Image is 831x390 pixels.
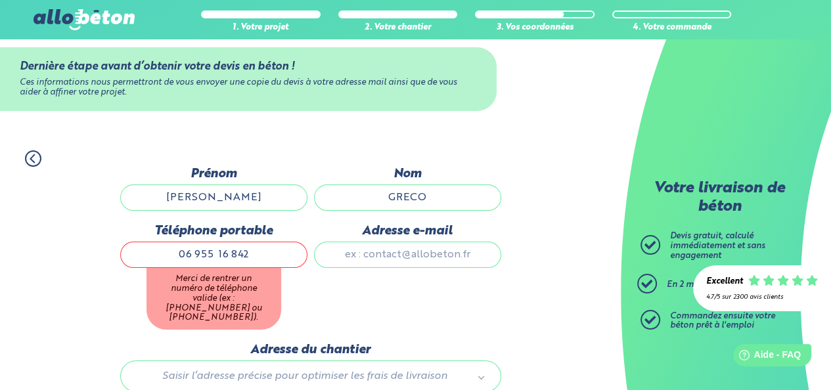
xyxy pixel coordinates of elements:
span: Saisir l’adresse précise pour optimiser les frais de livraison [139,368,470,385]
label: Adresse du chantier [120,343,501,357]
div: 1. Votre projet [201,23,321,33]
input: ex : contact@allobeton.fr [314,242,501,268]
label: Téléphone portable [120,224,307,238]
div: Ces informations nous permettront de vous envoyer une copie du devis à votre adresse mail ainsi q... [20,78,477,97]
input: ex : 0642930817 [120,242,307,268]
div: 3. Vos coordonnées [475,23,595,33]
label: Adresse e-mail [314,224,501,238]
input: Quel est votre prénom ? [120,184,307,211]
label: Prénom [120,167,307,181]
div: 4. Votre commande [612,23,732,33]
div: Dernière étape avant d’obtenir votre devis en béton ! [20,60,477,73]
input: Quel est votre nom de famille ? [314,184,501,211]
img: allobéton [34,9,135,30]
a: Saisir l’adresse précise pour optimiser les frais de livraison [134,368,487,385]
div: 2. Votre chantier [338,23,458,33]
iframe: Help widget launcher [714,339,817,376]
div: Merci de rentrer un numéro de téléphone valide (ex : [PHONE_NUMBER] ou [PHONE_NUMBER]). [146,268,281,330]
label: Nom [314,167,501,181]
